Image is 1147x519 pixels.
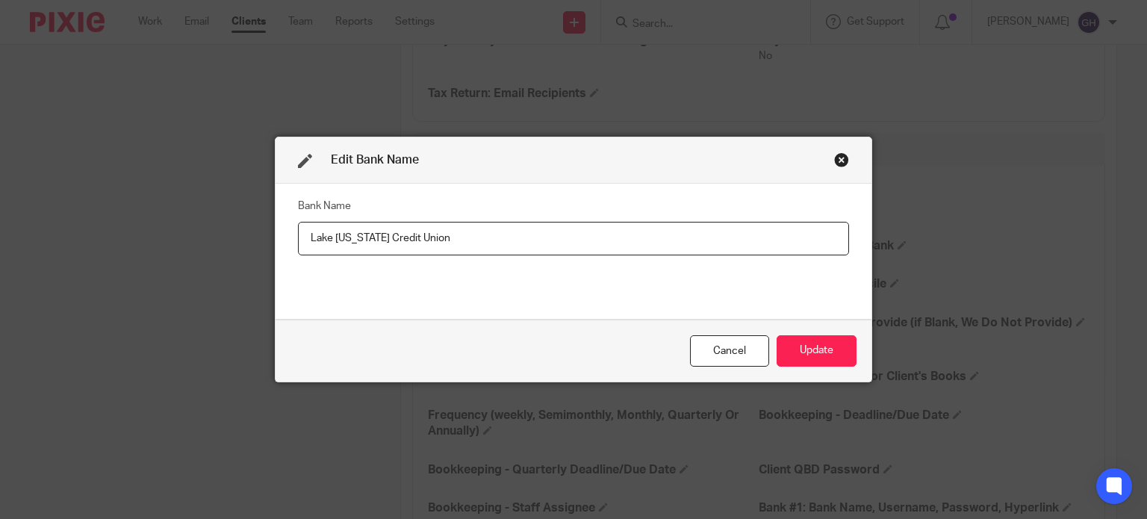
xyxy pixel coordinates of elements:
div: Close this dialog window [834,152,849,167]
span: Edit Bank Name [331,154,419,166]
label: Bank Name [298,199,351,214]
input: Bank Name [298,222,849,255]
button: Update [777,335,857,367]
div: Close this dialog window [690,335,769,367]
